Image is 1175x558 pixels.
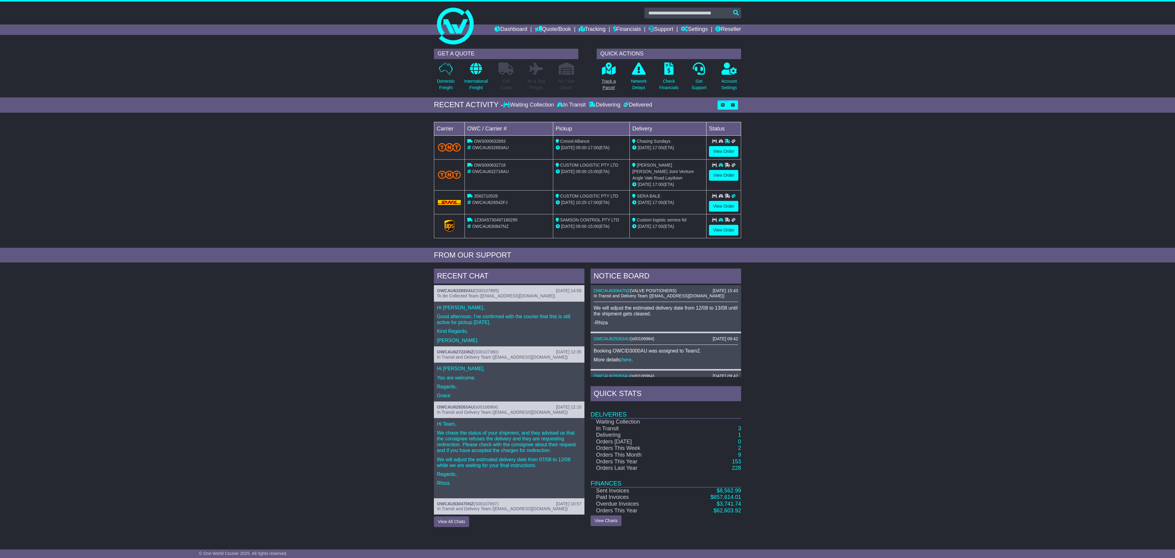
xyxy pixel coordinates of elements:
[556,405,581,410] div: [DATE] 12:10
[591,494,679,501] td: Paid Invoices
[594,357,738,363] p: More details: .
[713,288,738,293] div: [DATE] 15:43
[438,143,461,151] img: TNT_Domestic.png
[722,78,737,91] p: Account Settings
[720,488,741,494] span: 8,562.99
[632,145,704,151] div: (ETA)
[560,139,590,144] span: Consol Alliance
[721,62,737,94] a: AccountSettings
[437,366,581,371] p: Hi [PERSON_NAME],
[594,320,738,326] p: -Rhiza
[503,102,555,108] div: Waiting Collection
[437,457,581,468] p: We will adjust the estimated delivery date from 07/08 to 12/08 while we are waiting for your fina...
[632,336,653,341] span: s00106964
[637,217,686,222] span: Custom logistic service ltd
[681,25,708,35] a: Settings
[437,375,581,381] p: You are welcome.
[588,145,599,150] span: 17:00
[659,62,679,94] a: CheckFinancials
[594,336,630,341] a: OWCAU629263AU
[465,122,553,135] td: OWC / Carrier #
[576,145,587,150] span: 09:00
[561,145,575,150] span: [DATE]
[556,168,627,175] div: - (ETA)
[594,374,738,379] div: ( )
[535,25,571,35] a: Quote/Book
[637,194,660,198] span: SERA BALE
[437,501,581,507] div: ( )
[437,288,581,293] div: ( )
[594,293,725,298] span: In Transit and Delivery Team ([EMAIL_ADDRESS][DOMAIN_NAME])
[199,551,287,556] span: © One World Courier 2025. All rights reserved.
[715,25,741,35] a: Reseller
[632,181,704,188] div: (ETA)
[613,25,641,35] a: Financials
[732,458,741,465] a: 153
[437,337,581,343] p: [PERSON_NAME]
[594,348,738,354] p: Booking OWCID3000AU was assigned to Team2.
[738,432,741,438] a: 1
[437,288,474,293] a: OWCAU632693AU
[576,224,587,229] span: 09:00
[713,336,738,341] div: [DATE] 09:42
[437,328,581,334] p: Kind Regards,
[602,78,616,91] p: Track a Parcel
[434,122,465,135] td: Carrier
[591,452,679,458] td: Orders This Month
[558,78,575,91] p: Air / Sea Depot
[638,200,651,205] span: [DATE]
[576,200,587,205] span: 10:25
[717,488,741,494] a: $8,562.99
[437,430,581,454] p: We chase the status of your shipment, and they advised us that the consignee refuses the delivery...
[691,62,707,94] a: GetSupport
[632,374,653,379] span: s00106964
[717,507,741,514] span: 62,603.92
[437,384,581,390] p: Regards,
[591,458,679,465] td: Orders This Year
[527,78,545,91] p: Air & Sea Freight
[652,200,663,205] span: 17:00
[474,163,506,168] span: OWS000632718
[714,507,741,514] a: $62,603.92
[560,194,618,198] span: CUSTOM LOGISTIC PTY LTD
[553,122,630,135] td: Pickup
[476,405,497,409] span: s00106964
[709,225,738,236] a: View Order
[659,78,679,91] p: Check Financials
[630,122,707,135] td: Delivery
[652,224,663,229] span: 17:00
[437,62,455,94] a: DomesticFreight
[555,102,587,108] div: In Transit
[594,288,630,293] a: OWCAU630847NZ
[556,349,581,355] div: [DATE] 12:35
[709,201,738,212] a: View Order
[472,224,509,229] span: OWCAU630847NZ
[438,200,461,205] img: DHL.png
[474,139,506,144] span: OWS000632693
[591,445,679,452] td: Orders This Week
[476,288,498,293] span: S00107865
[579,25,606,35] a: Tracking
[560,163,618,168] span: CUSTOM LOGISTIC PTY LTD
[556,145,627,151] div: - (ETA)
[437,506,568,511] span: In Transit and Delivery Team ([EMAIL_ADDRESS][DOMAIN_NAME])
[638,182,651,187] span: [DATE]
[632,199,704,206] div: (ETA)
[648,25,673,35] a: Support
[594,305,738,317] p: We will adjust the estimated delivery date from 12/08 to 13/08 until the shipment gets cleared.
[591,403,741,418] td: Deliveries
[717,501,741,507] a: $3,741.74
[588,200,599,205] span: 17:00
[437,393,581,398] p: Grace
[437,405,581,410] div: ( )
[576,169,587,174] span: 09:00
[591,472,741,487] td: Finances
[561,200,575,205] span: [DATE]
[591,507,679,514] td: Orders This Year
[652,145,663,150] span: 17:00
[597,49,741,59] div: QUICK ACTIONS
[556,223,627,230] div: - (ETA)
[711,494,741,500] a: $657,614.01
[591,269,741,285] div: NOTICE BOARD
[472,145,509,150] span: OWCAU632693AU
